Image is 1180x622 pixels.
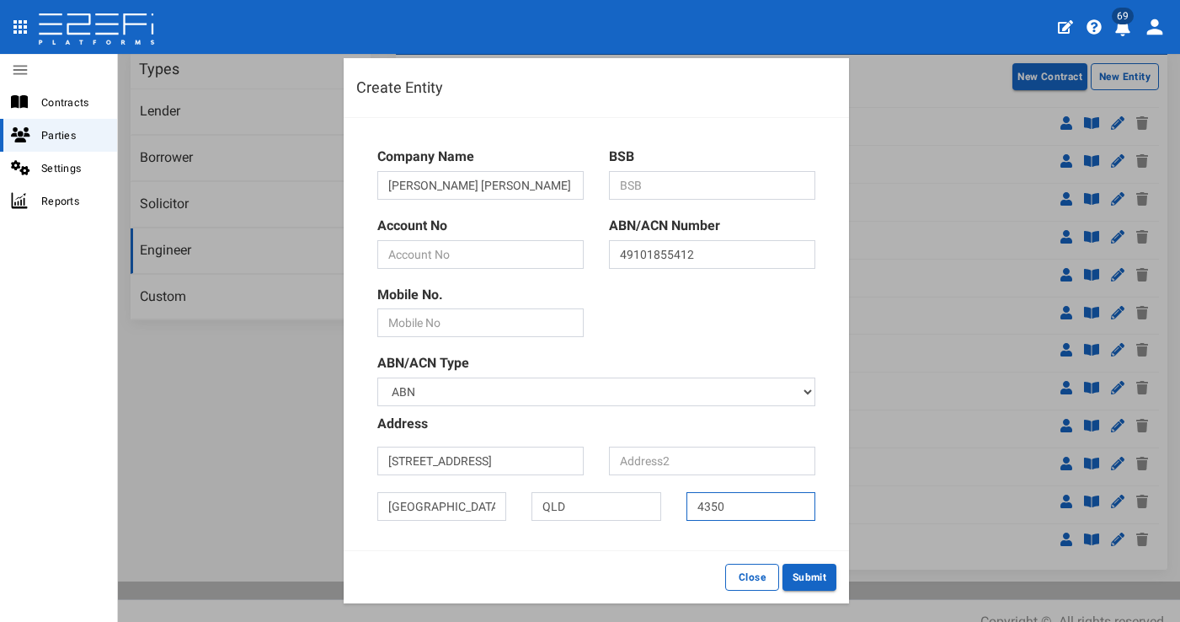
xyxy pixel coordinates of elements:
[377,240,584,269] input: Account No
[377,286,443,305] label: Mobile No.
[377,492,506,521] input: Suburb
[41,93,104,112] span: Contracts
[609,240,815,269] input: ABN/ACN No
[609,171,815,200] input: BSB
[41,126,104,145] span: Parties
[356,79,836,96] h4: Create Entity
[377,354,469,373] label: ABN/ACN Type
[377,415,428,434] label: Address
[609,447,815,475] input: Address2
[609,147,634,167] label: BSB
[377,171,584,200] input: Company Name
[609,217,720,236] label: ABN/ACN Number
[377,217,447,236] label: Account No
[377,447,584,475] input: Address1
[686,492,815,521] input: Postal
[377,308,584,337] input: Mobile No
[41,191,104,211] span: Reports
[377,147,474,167] label: Company Name
[725,564,779,591] button: Close
[782,564,836,591] button: Submit
[41,158,104,178] span: Settings
[531,492,660,521] input: State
